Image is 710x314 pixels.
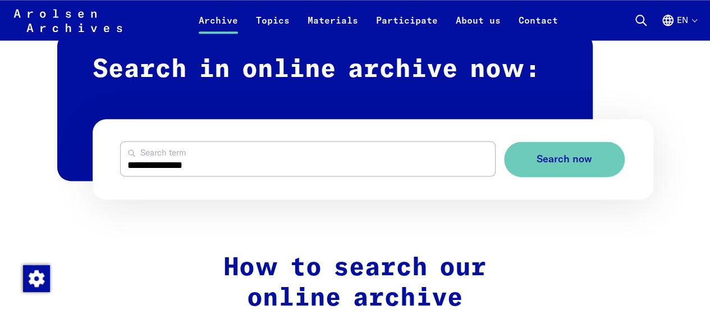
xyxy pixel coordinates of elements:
a: Contact [510,13,567,40]
h2: How to search our online archive [118,253,593,314]
a: Archive [190,13,247,40]
button: English, language selection [661,13,697,40]
img: Change consent [23,265,50,292]
button: Search now [504,142,625,177]
a: Participate [367,13,447,40]
h2: Search in online archive now: [57,33,593,181]
a: About us [447,13,510,40]
a: Topics [247,13,299,40]
a: Materials [299,13,367,40]
div: Change consent [22,265,49,292]
span: Search now [537,153,592,165]
nav: Primary [190,7,567,34]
